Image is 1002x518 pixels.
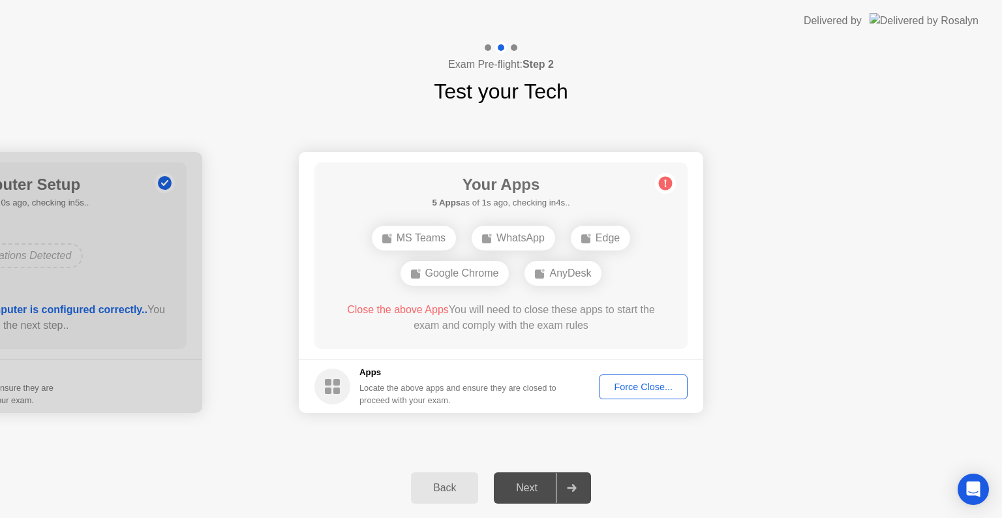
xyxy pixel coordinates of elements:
img: Delivered by Rosalyn [870,13,979,28]
b: Step 2 [523,59,554,70]
div: MS Teams [372,226,456,251]
div: WhatsApp [472,226,555,251]
h5: Apps [359,366,557,379]
span: Close the above Apps [347,304,449,315]
h4: Exam Pre-flight: [448,57,554,72]
div: Delivered by [804,13,862,29]
b: 5 Apps [432,198,461,207]
div: Next [498,482,556,494]
div: Back [415,482,474,494]
div: Edge [571,226,630,251]
div: Open Intercom Messenger [958,474,989,505]
button: Back [411,472,478,504]
h5: as of 1s ago, checking in4s.. [432,196,569,209]
div: Google Chrome [401,261,509,286]
button: Next [494,472,591,504]
div: AnyDesk [524,261,601,286]
div: Force Close... [603,382,683,392]
h1: Your Apps [432,173,569,196]
button: Force Close... [599,374,688,399]
h1: Test your Tech [434,76,568,107]
div: Locate the above apps and ensure they are closed to proceed with your exam. [359,382,557,406]
div: You will need to close these apps to start the exam and comply with the exam rules [333,302,669,333]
